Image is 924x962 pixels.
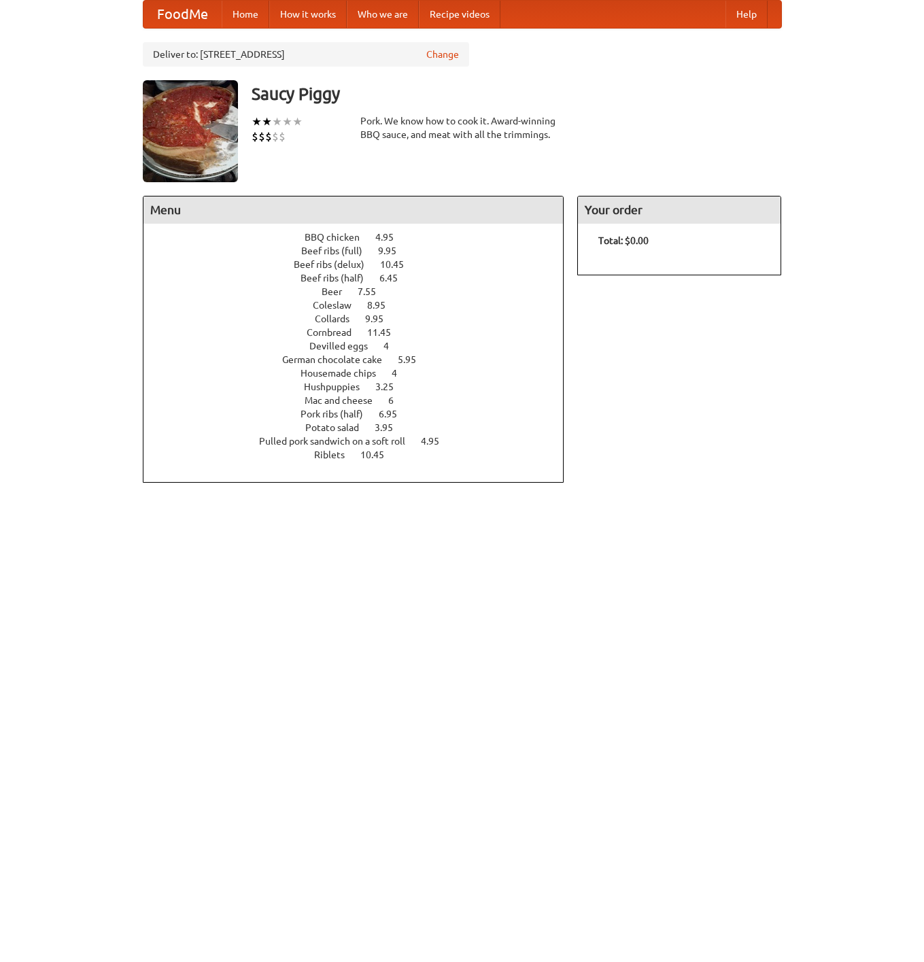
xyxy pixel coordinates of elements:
[383,341,403,351] span: 4
[143,196,564,224] h4: Menu
[367,300,399,311] span: 8.95
[143,42,469,67] div: Deliver to: [STREET_ADDRESS]
[301,273,423,284] a: Beef ribs (half) 6.45
[598,235,649,246] b: Total: $0.00
[304,381,373,392] span: Hushpuppies
[294,259,429,270] a: Beef ribs (delux) 10.45
[304,381,419,392] a: Hushpuppies 3.25
[305,422,418,433] a: Potato salad 3.95
[388,395,407,406] span: 6
[301,368,422,379] a: Housemade chips 4
[375,422,407,433] span: 3.95
[360,449,398,460] span: 10.45
[305,395,386,406] span: Mac and cheese
[307,327,365,338] span: Cornbread
[301,409,422,419] a: Pork ribs (half) 6.95
[301,273,377,284] span: Beef ribs (half)
[419,1,500,28] a: Recipe videos
[365,313,397,324] span: 9.95
[282,114,292,129] li: ★
[258,129,265,144] li: $
[272,129,279,144] li: $
[282,354,441,365] a: German chocolate cake 5.95
[279,129,286,144] li: $
[301,245,376,256] span: Beef ribs (full)
[259,436,419,447] span: Pulled pork sandwich on a soft roll
[294,259,378,270] span: Beef ribs (delux)
[322,286,401,297] a: Beer 7.55
[379,273,411,284] span: 6.45
[315,313,409,324] a: Collards 9.95
[398,354,430,365] span: 5.95
[269,1,347,28] a: How it works
[301,368,390,379] span: Housemade chips
[272,114,282,129] li: ★
[314,449,358,460] span: Riblets
[292,114,303,129] li: ★
[314,449,409,460] a: Riblets 10.45
[307,327,416,338] a: Cornbread 11.45
[313,300,411,311] a: Coleslaw 8.95
[143,80,238,182] img: angular.jpg
[259,436,464,447] a: Pulled pork sandwich on a soft roll 4.95
[309,341,414,351] a: Devilled eggs 4
[305,395,419,406] a: Mac and cheese 6
[392,368,411,379] span: 4
[725,1,768,28] a: Help
[578,196,781,224] h4: Your order
[375,381,407,392] span: 3.25
[305,232,373,243] span: BBQ chicken
[380,259,417,270] span: 10.45
[143,1,222,28] a: FoodMe
[375,232,407,243] span: 4.95
[301,245,422,256] a: Beef ribs (full) 9.95
[282,354,396,365] span: German chocolate cake
[358,286,390,297] span: 7.55
[378,245,410,256] span: 9.95
[222,1,269,28] a: Home
[379,409,411,419] span: 6.95
[347,1,419,28] a: Who we are
[309,341,381,351] span: Devilled eggs
[315,313,363,324] span: Collards
[252,80,782,107] h3: Saucy Piggy
[265,129,272,144] li: $
[367,327,405,338] span: 11.45
[301,409,377,419] span: Pork ribs (half)
[322,286,356,297] span: Beer
[262,114,272,129] li: ★
[305,232,419,243] a: BBQ chicken 4.95
[252,114,262,129] li: ★
[305,422,373,433] span: Potato salad
[313,300,365,311] span: Coleslaw
[421,436,453,447] span: 4.95
[426,48,459,61] a: Change
[252,129,258,144] li: $
[360,114,564,141] div: Pork. We know how to cook it. Award-winning BBQ sauce, and meat with all the trimmings.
